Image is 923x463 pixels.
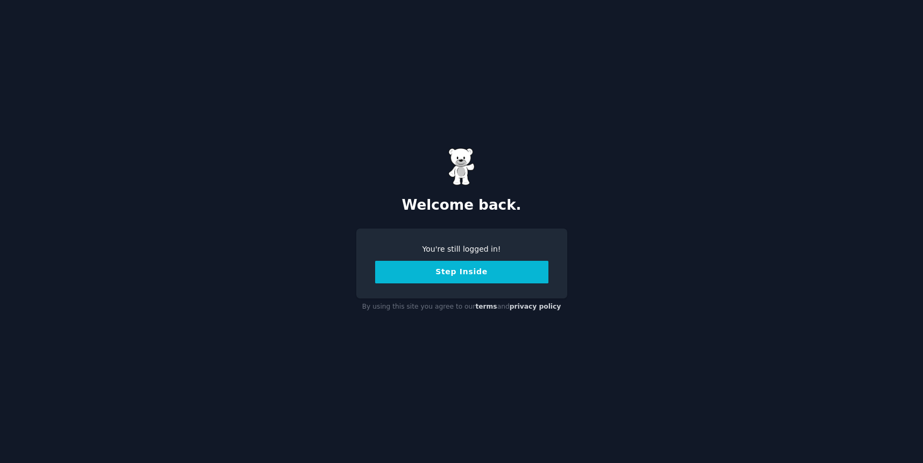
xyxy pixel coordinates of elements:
[375,261,548,283] button: Step Inside
[448,148,475,186] img: Gummy Bear
[475,303,497,310] a: terms
[510,303,561,310] a: privacy policy
[356,298,567,316] div: By using this site you agree to our and
[375,267,548,276] a: Step Inside
[375,244,548,255] div: You're still logged in!
[356,197,567,214] h2: Welcome back.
